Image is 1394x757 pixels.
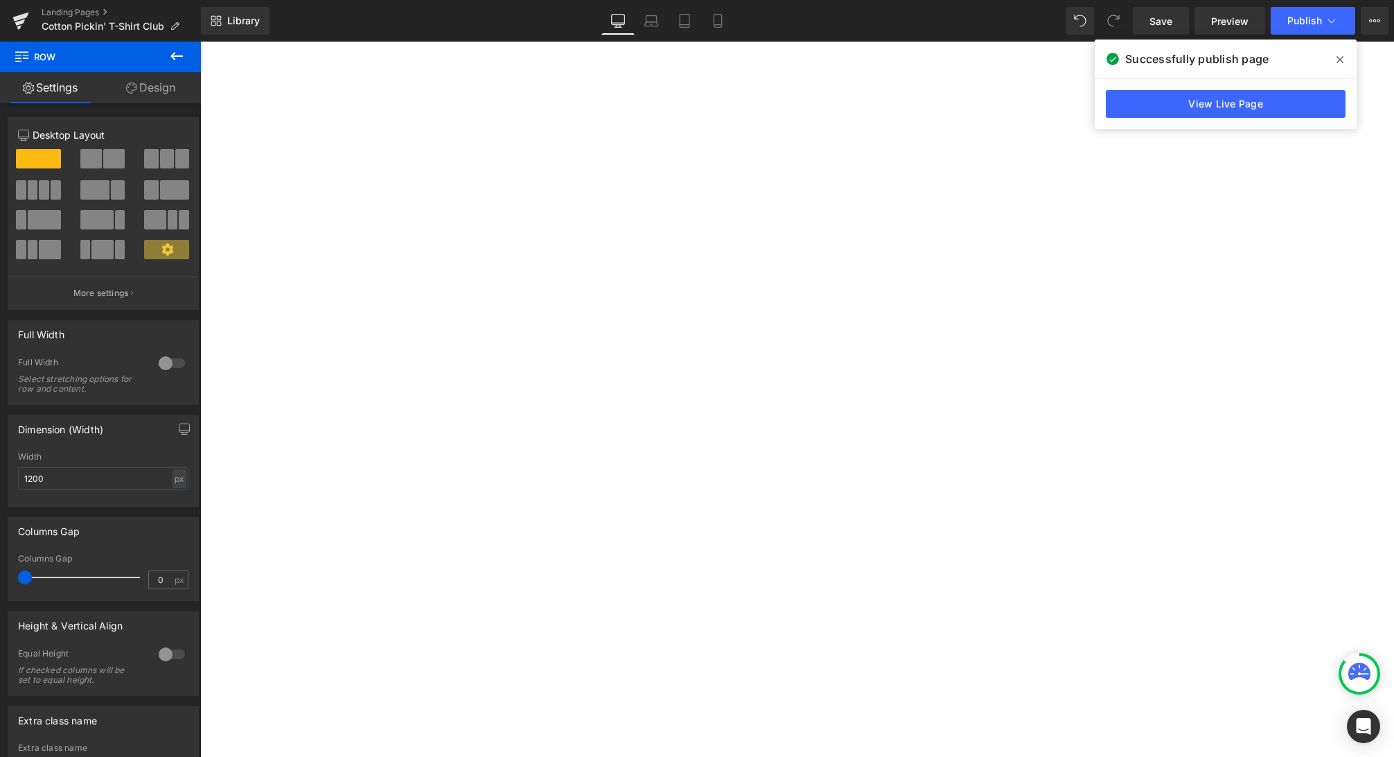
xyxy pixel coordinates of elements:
div: Extra class name [18,743,188,753]
a: New Library [201,7,270,35]
div: Extra class name [18,707,97,726]
a: Desktop [601,7,635,35]
a: Laptop [635,7,668,35]
button: Undo [1066,7,1094,35]
span: Library [227,15,260,27]
button: More settings [8,277,198,309]
div: px [173,469,186,488]
div: Columns Gap [18,518,80,537]
p: Desktop Layout [18,128,188,142]
div: Columns Gap [18,554,188,564]
a: Mobile [701,7,734,35]
span: Cotton Pickin' T-Shirt Club [42,21,164,32]
div: Height & Vertical Align [18,612,123,632]
div: Equal Height [18,648,145,663]
div: Select stretching options for row and content. [18,374,143,394]
a: Design [100,72,201,103]
button: Redo [1100,7,1127,35]
button: More [1361,7,1388,35]
a: View Live Page [1106,90,1346,118]
button: Publish [1271,7,1355,35]
div: Open Intercom Messenger [1347,710,1380,743]
div: If checked columns will be set to equal height. [18,665,143,685]
div: Full Width [18,321,64,340]
span: Publish [1287,15,1322,26]
span: Successfully publish page [1125,51,1269,67]
input: auto [18,467,188,490]
a: Preview [1194,7,1265,35]
a: Landing Pages [42,7,201,18]
div: Full Width [18,357,145,372]
span: Preview [1211,14,1249,28]
span: px [175,575,186,584]
a: Tablet [668,7,701,35]
div: Width [18,452,188,462]
span: Save [1149,14,1172,28]
span: Row [14,42,152,72]
p: More settings [73,287,129,299]
div: Dimension (Width) [18,416,103,435]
